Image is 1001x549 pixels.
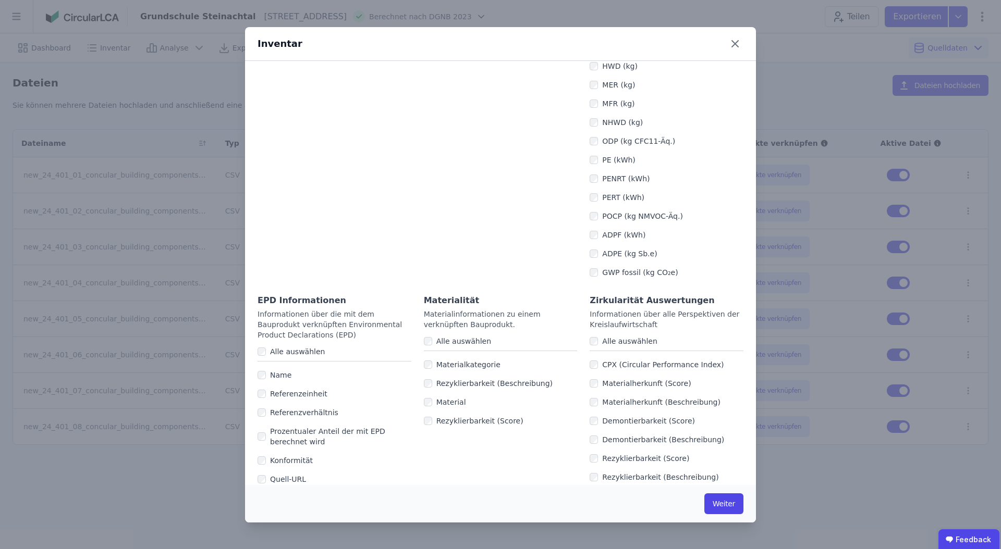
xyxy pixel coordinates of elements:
[598,378,691,389] label: Materialherkunft (Score)
[432,378,553,389] label: Rezyklierbarkeit (Beschreibung)
[598,472,718,482] label: Rezyklierbarkeit (Beschreibung)
[432,416,523,426] label: Rezyklierbarkeit (Score)
[598,359,724,370] label: CPX (Circular Performance Index)
[598,117,643,128] label: NHWD (kg)
[266,407,338,418] label: Referenzverhältnis
[590,309,743,330] div: Informationen über alle Perspektiven der Kreislaufwirtschaft
[598,173,650,184] label: PENRT (kWh)
[704,493,743,514] button: Weiter
[432,336,491,346] label: Alle auswählen
[598,453,689,464] label: Rezyklierbarkeit (Score)
[258,309,411,340] div: Informationen über die mit dem Bauprodukt verknüpften Environmental Product Declarations (EPD)
[590,294,743,307] div: Zirkularität Auswertungen
[266,426,411,447] label: Prozentualer Anteil der mit EPD berechnet wird
[598,230,645,240] label: ADPF (kWh)
[266,346,325,357] label: Alle auswählen
[266,474,306,484] label: Quell-URL
[598,98,634,109] label: MFR (kg)
[424,294,578,307] div: Materialität
[598,80,635,90] label: MER (kg)
[258,294,411,307] div: EPD Informationen
[598,336,657,346] label: Alle auswählen
[598,136,675,146] label: ODP (kg CFC11-Äq.)
[598,416,695,426] label: Demontierbarkeit (Score)
[266,389,327,399] label: Referenzeinheit
[598,248,657,259] label: ADPE (kg Sb.e)
[432,359,500,370] label: Materialkategorie
[424,309,578,330] div: Materialinformationen zu einem verknüpften Bauprodukt.
[598,61,638,71] label: HWD (kg)
[598,211,683,221] label: POCP (kg NMVOC-Äq.)
[598,192,644,203] label: PERT (kWh)
[598,267,678,278] label: GWP fossil (kg CO₂e)
[258,36,302,51] div: Inventar
[598,397,721,407] label: Materialherkunft (Beschreibung)
[266,370,291,380] label: Name
[598,155,636,165] label: PE (kWh)
[266,455,313,466] label: Konformität
[432,397,466,407] label: Material
[598,434,724,445] label: Demontierbarkeit (Beschreibung)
